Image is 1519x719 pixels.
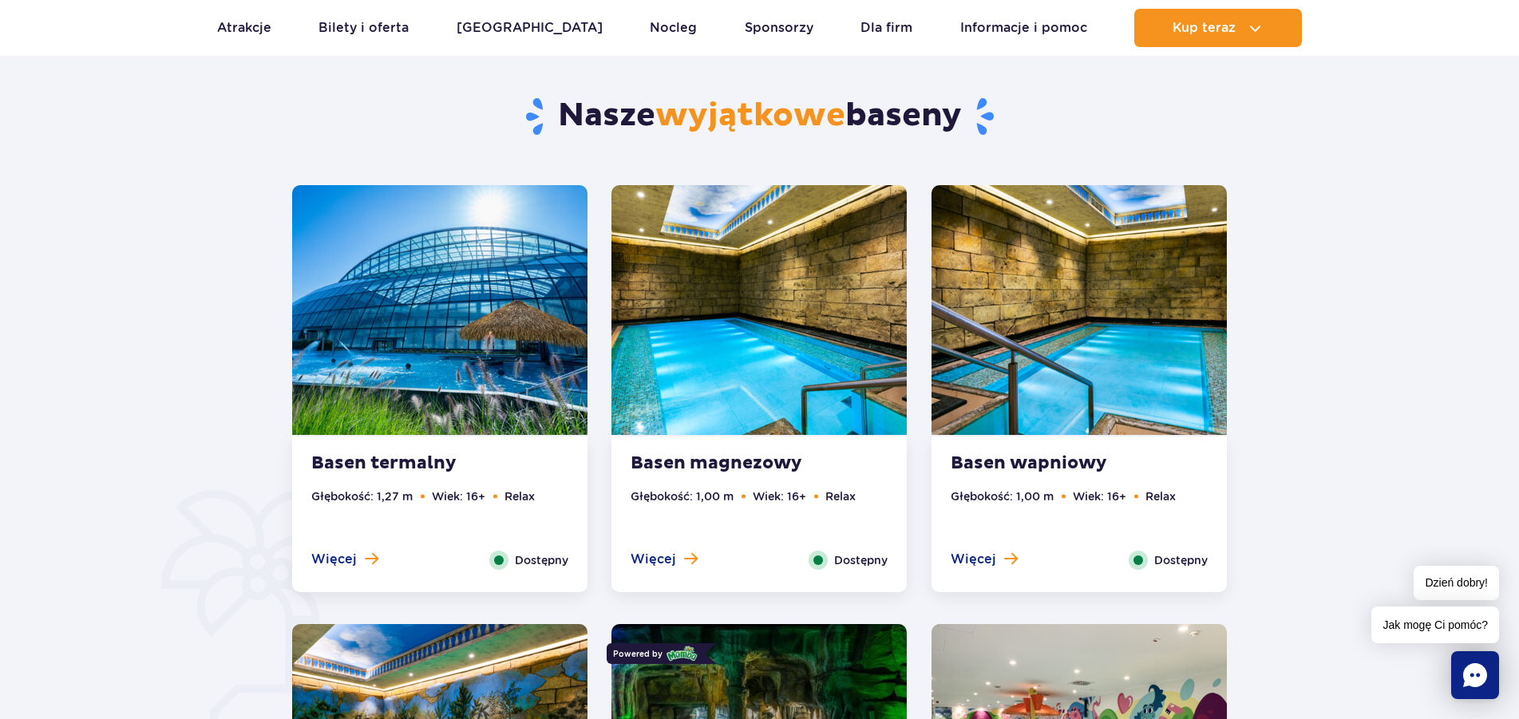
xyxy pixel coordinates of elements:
span: Dostępny [515,551,568,569]
a: Bilety i oferta [318,9,409,47]
a: Informacje i pomoc [960,9,1087,47]
li: Relax [504,488,535,505]
span: Dzień dobry! [1414,566,1499,600]
span: Dostępny [1154,551,1208,569]
button: Więcej [311,551,378,568]
button: Kup teraz [1134,9,1302,47]
img: Magnesium Pool [611,185,907,435]
strong: Basen magnezowy [631,452,824,475]
button: Więcej [631,551,698,568]
span: Jak mogę Ci pomóc? [1371,606,1499,643]
img: Thermal pool [292,185,587,435]
span: Dostępny [834,551,888,569]
li: Głębokość: 1,27 m [311,488,413,505]
button: Więcej [951,551,1018,568]
strong: Basen termalny [311,452,504,475]
a: Dla firm [860,9,912,47]
li: Relax [1145,488,1176,505]
a: Sponsorzy [745,9,813,47]
li: Relax [825,488,856,505]
li: Wiek: 16+ [432,488,485,505]
li: Głębokość: 1,00 m [631,488,734,505]
li: Głębokość: 1,00 m [951,488,1054,505]
a: Nocleg [650,9,697,47]
img: Calcium Pool [932,185,1227,435]
span: Więcej [951,551,996,568]
h2: Nasze baseny [292,96,1227,137]
img: Mamba logo [667,645,698,662]
li: Wiek: 16+ [753,488,806,505]
a: [GEOGRAPHIC_DATA] [457,9,603,47]
div: Powered by [607,643,705,664]
a: Atrakcje [217,9,271,47]
li: Wiek: 16+ [1073,488,1126,505]
span: Więcej [631,551,676,568]
strong: Basen wapniowy [951,452,1144,475]
span: Więcej [311,551,357,568]
div: Chat [1451,651,1499,699]
span: Kup teraz [1173,21,1236,35]
span: wyjątkowe [655,96,845,136]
